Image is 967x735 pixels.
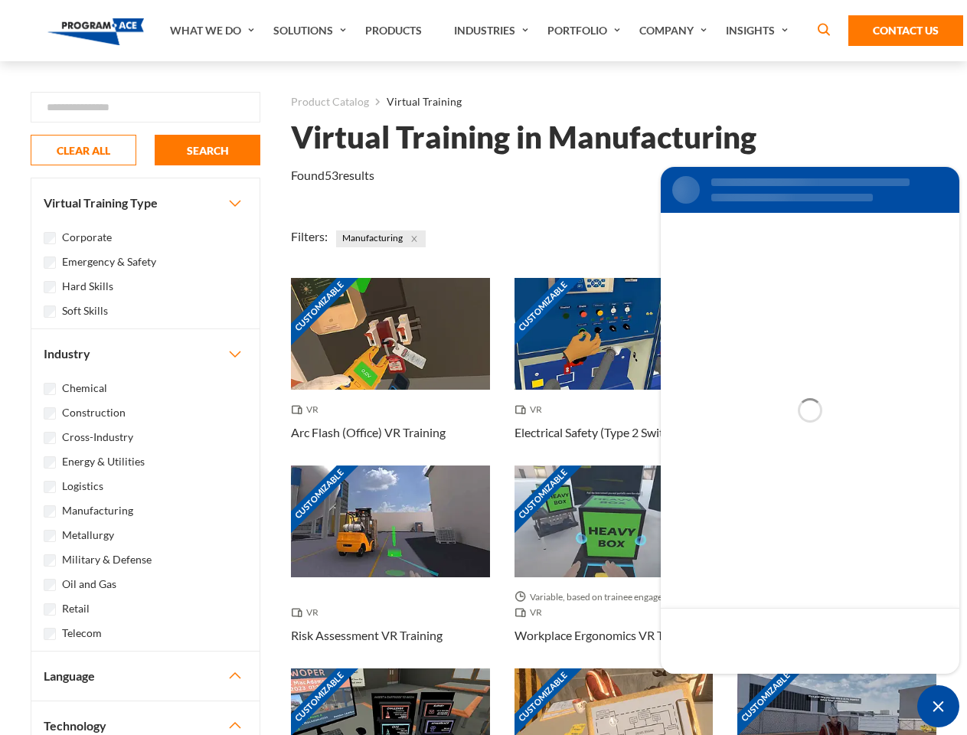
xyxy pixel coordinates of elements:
[291,423,446,442] h3: Arc Flash (Office) VR Training
[325,168,338,182] em: 53
[291,465,490,668] a: Customizable Thumbnail - Risk Assessment VR Training VR Risk Assessment VR Training
[44,256,56,269] input: Emergency & Safety
[44,603,56,616] input: Retail
[515,423,714,442] h3: Electrical Safety (Type 2 Switchgear) VR Training
[44,407,56,420] input: Construction
[291,626,443,645] h3: Risk Assessment VR Training
[62,576,116,593] label: Oil and Gas
[657,163,963,678] iframe: SalesIQ Chat Window
[291,402,325,417] span: VR
[515,590,714,605] span: Variable, based on trainee engagement with exercises.
[515,402,548,417] span: VR
[62,229,112,246] label: Corporate
[44,530,56,542] input: Metallurgy
[515,465,714,668] a: Customizable Thumbnail - Workplace Ergonomics VR Training Variable, based on trainee engagement w...
[31,135,136,165] button: CLEAR ALL
[291,605,325,620] span: VR
[44,432,56,444] input: Cross-Industry
[44,383,56,395] input: Chemical
[62,625,102,642] label: Telecom
[291,124,756,151] h1: Virtual Training in Manufacturing
[44,281,56,293] input: Hard Skills
[47,18,145,45] img: Program-Ace
[336,230,426,247] span: Manufacturing
[31,329,260,378] button: Industry
[917,685,959,727] span: Minimize live chat window
[62,551,152,568] label: Military & Defense
[44,305,56,318] input: Soft Skills
[406,230,423,247] button: Close
[44,232,56,244] input: Corporate
[62,429,133,446] label: Cross-Industry
[291,278,490,465] a: Customizable Thumbnail - Arc Flash (Office) VR Training VR Arc Flash (Office) VR Training
[515,626,700,645] h3: Workplace Ergonomics VR Training
[515,605,548,620] span: VR
[62,600,90,617] label: Retail
[515,278,714,465] a: Customizable Thumbnail - Electrical Safety (Type 2 Switchgear) VR Training VR Electrical Safety (...
[44,481,56,493] input: Logistics
[291,92,936,112] nav: breadcrumb
[31,178,260,227] button: Virtual Training Type
[44,505,56,518] input: Manufacturing
[62,302,108,319] label: Soft Skills
[62,478,103,495] label: Logistics
[369,92,462,112] li: Virtual Training
[44,579,56,591] input: Oil and Gas
[917,685,959,727] div: Chat Widget
[44,456,56,469] input: Energy & Utilities
[62,380,107,397] label: Chemical
[291,166,374,185] p: Found results
[31,652,260,701] button: Language
[62,404,126,421] label: Construction
[62,253,156,270] label: Emergency & Safety
[62,453,145,470] label: Energy & Utilities
[62,278,113,295] label: Hard Skills
[291,229,328,243] span: Filters:
[291,92,369,112] a: Product Catalog
[62,502,133,519] label: Manufacturing
[44,554,56,567] input: Military & Defense
[62,527,114,544] label: Metallurgy
[848,15,963,46] a: Contact Us
[44,628,56,640] input: Telecom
